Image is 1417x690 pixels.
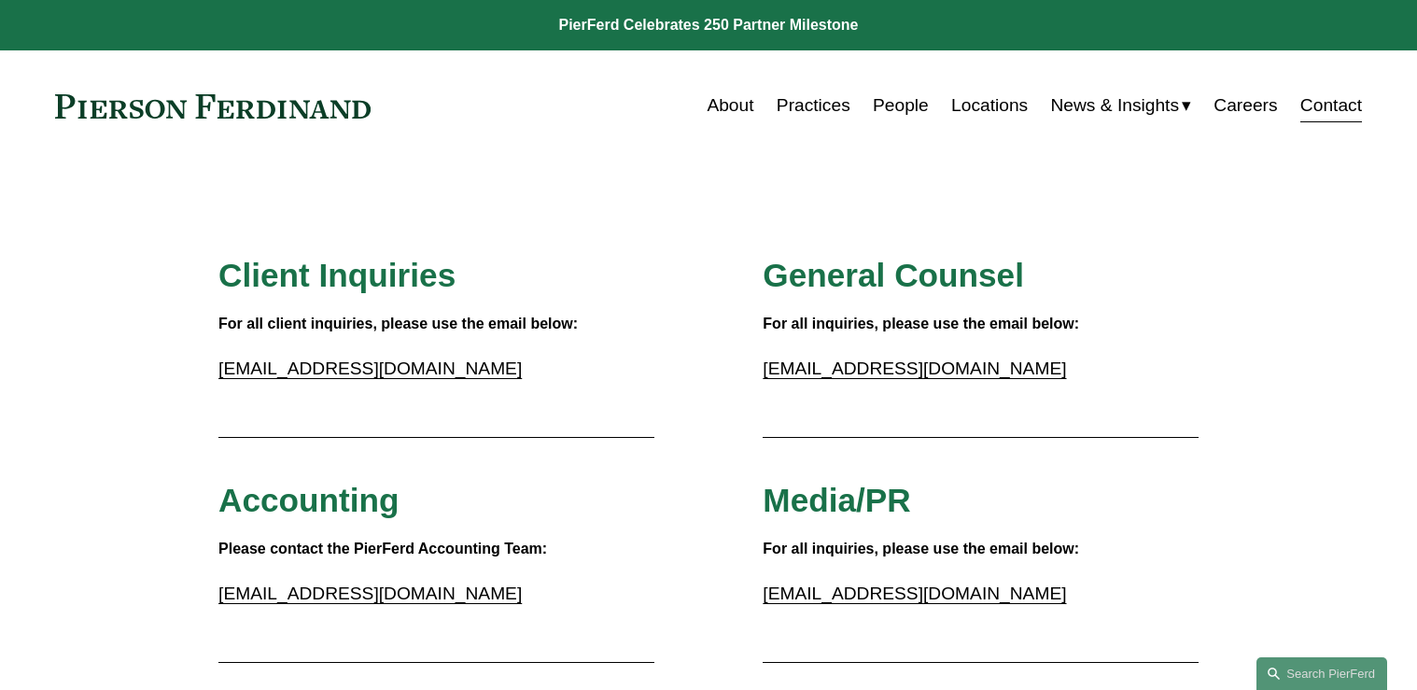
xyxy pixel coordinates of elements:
a: Practices [777,88,850,123]
a: folder dropdown [1050,88,1191,123]
a: [EMAIL_ADDRESS][DOMAIN_NAME] [218,584,522,603]
a: Contact [1300,88,1362,123]
strong: For all inquiries, please use the email below: [763,316,1079,331]
strong: Please contact the PierFerd Accounting Team: [218,541,547,556]
span: General Counsel [763,257,1024,293]
strong: For all inquiries, please use the email below: [763,541,1079,556]
strong: For all client inquiries, please use the email below: [218,316,578,331]
a: Search this site [1256,657,1387,690]
a: Locations [951,88,1028,123]
a: Careers [1214,88,1277,123]
span: Client Inquiries [218,257,456,293]
span: News & Insights [1050,90,1179,122]
a: People [873,88,929,123]
a: About [707,88,753,123]
a: [EMAIL_ADDRESS][DOMAIN_NAME] [218,359,522,378]
span: Accounting [218,482,400,518]
a: [EMAIL_ADDRESS][DOMAIN_NAME] [763,359,1066,378]
span: Media/PR [763,482,910,518]
a: [EMAIL_ADDRESS][DOMAIN_NAME] [763,584,1066,603]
